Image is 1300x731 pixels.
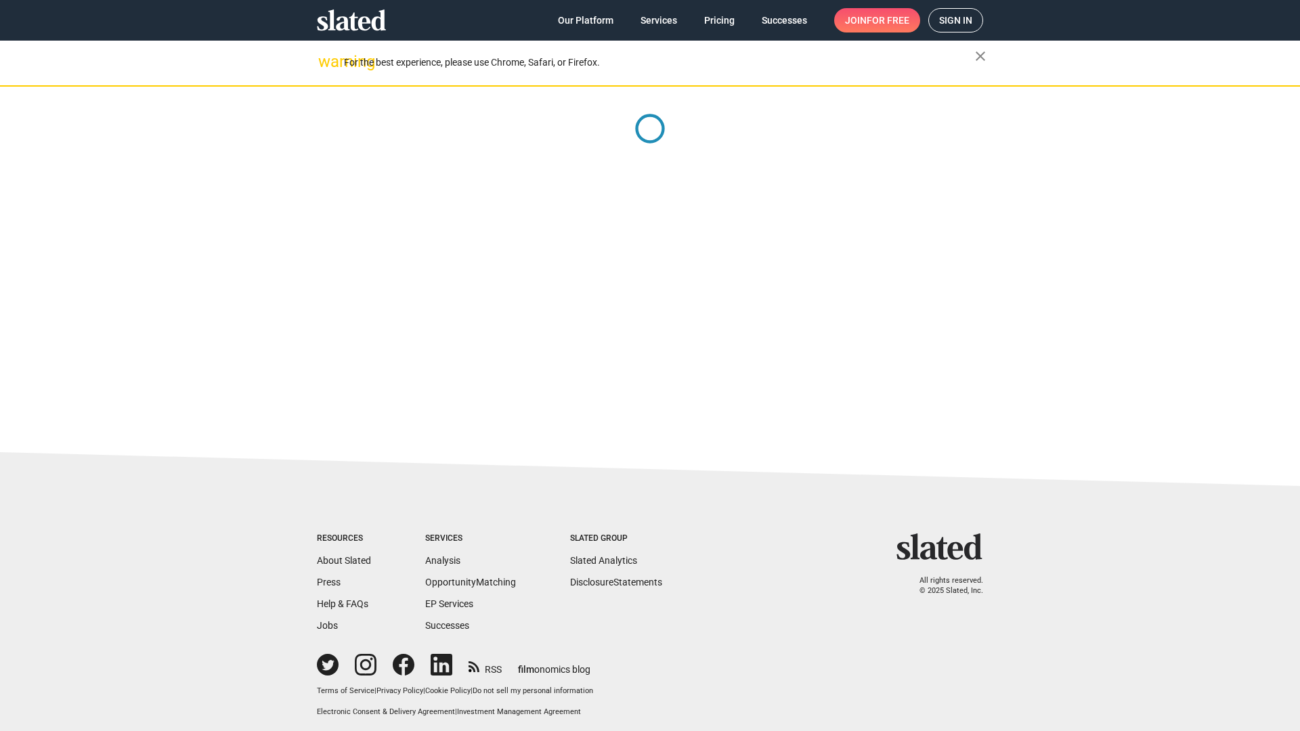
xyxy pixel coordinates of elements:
[317,577,341,588] a: Press
[867,8,909,32] span: for free
[693,8,745,32] a: Pricing
[547,8,624,32] a: Our Platform
[317,598,368,609] a: Help & FAQs
[455,707,457,716] span: |
[317,555,371,566] a: About Slated
[641,8,677,32] span: Services
[471,686,473,695] span: |
[905,576,983,596] p: All rights reserved. © 2025 Slated, Inc.
[425,555,460,566] a: Analysis
[318,53,334,70] mat-icon: warning
[374,686,376,695] span: |
[972,48,989,64] mat-icon: close
[473,686,593,696] button: Do not sell my personal information
[317,707,455,716] a: Electronic Consent & Delivery Agreement
[751,8,818,32] a: Successes
[425,598,473,609] a: EP Services
[376,686,423,695] a: Privacy Policy
[518,652,590,676] a: filmonomics blog
[928,8,983,32] a: Sign in
[704,8,735,32] span: Pricing
[457,707,581,716] a: Investment Management Agreement
[570,577,662,588] a: DisclosureStatements
[570,555,637,566] a: Slated Analytics
[317,620,338,631] a: Jobs
[317,533,371,544] div: Resources
[834,8,920,32] a: Joinfor free
[558,8,613,32] span: Our Platform
[425,620,469,631] a: Successes
[425,577,516,588] a: OpportunityMatching
[518,664,534,675] span: film
[939,9,972,32] span: Sign in
[570,533,662,544] div: Slated Group
[344,53,975,72] div: For the best experience, please use Chrome, Safari, or Firefox.
[425,533,516,544] div: Services
[423,686,425,695] span: |
[630,8,688,32] a: Services
[425,686,471,695] a: Cookie Policy
[762,8,807,32] span: Successes
[845,8,909,32] span: Join
[317,686,374,695] a: Terms of Service
[469,655,502,676] a: RSS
